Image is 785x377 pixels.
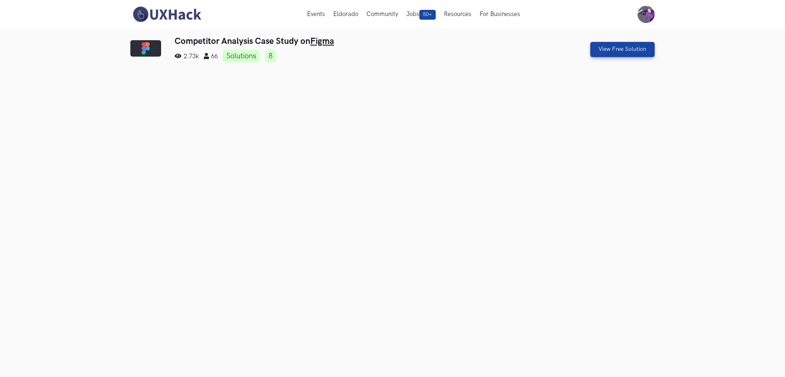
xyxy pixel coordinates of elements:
[265,50,276,62] a: 8
[175,36,522,46] h3: Competitor Analysis Case Study on
[310,36,334,46] a: Figma
[175,53,199,60] span: 2.73k
[204,53,218,60] span: 66
[637,6,655,23] img: Your profile pic
[130,6,203,23] img: UXHack-logo.png
[419,10,436,20] span: 50+
[223,50,260,62] a: Solutions
[590,42,655,57] a: View Free Solution
[130,40,161,57] img: Figma logo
